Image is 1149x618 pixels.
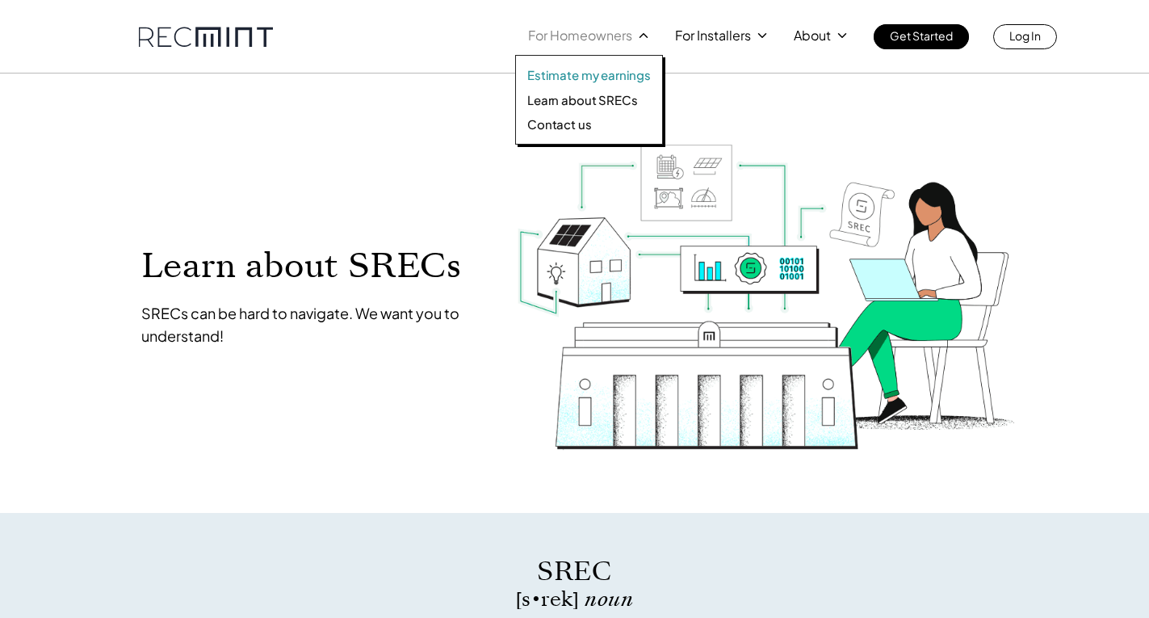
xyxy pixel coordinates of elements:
[585,585,633,613] span: noun
[874,24,969,49] a: Get Started
[528,24,632,47] p: For Homeowners
[141,247,485,284] p: Learn about SRECs
[993,24,1057,49] a: Log In
[527,116,592,132] p: Contact us
[675,24,751,47] p: For Installers
[312,553,837,590] p: SREC
[890,24,953,47] p: Get Started
[527,67,651,83] a: Estimate my earnings
[312,590,837,609] p: [s • rek]
[1009,24,1041,47] p: Log In
[794,24,831,47] p: About
[141,302,485,347] p: SRECs can be hard to navigate. We want you to understand!
[527,92,651,108] a: Learn about SRECs
[527,116,651,132] a: Contact us
[527,92,637,108] p: Learn about SRECs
